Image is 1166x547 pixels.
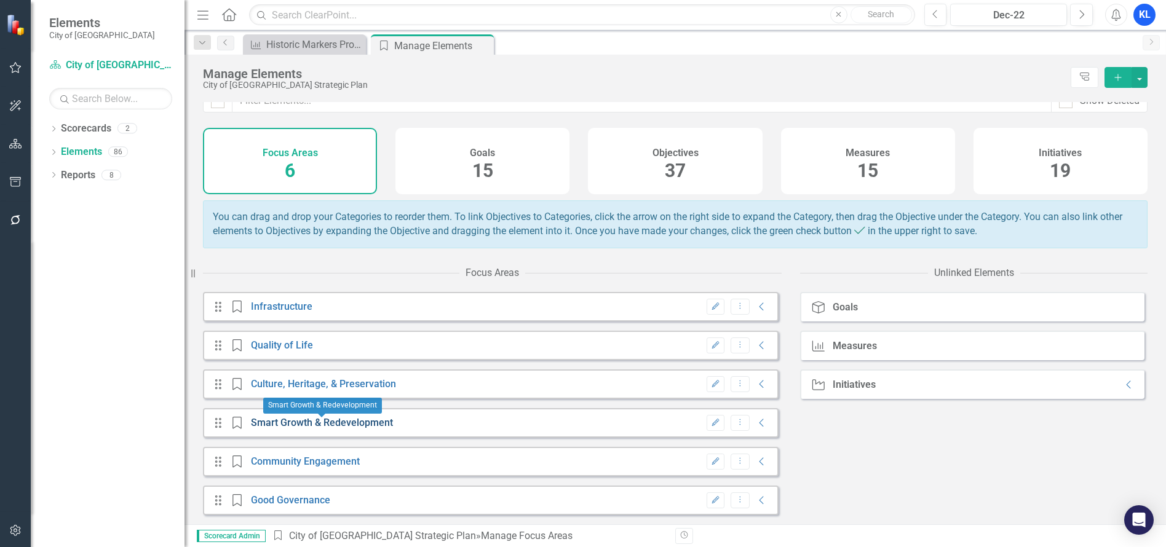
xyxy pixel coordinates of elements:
[203,67,1065,81] div: Manage Elements
[470,148,495,159] h4: Goals
[466,266,519,280] div: Focus Areas
[61,168,95,183] a: Reports
[652,148,699,159] h4: Objectives
[851,6,912,23] button: Search
[251,417,393,428] a: Smart Growth & Redevelopment
[101,170,121,180] div: 8
[394,38,491,53] div: Manage Elements
[289,530,476,541] a: City of [GEOGRAPHIC_DATA] Strategic Plan
[251,455,360,467] a: Community Engagement
[249,4,914,26] input: Search ClearPoint...
[954,8,1063,23] div: Dec-22
[934,266,1014,280] div: Unlinked Elements
[108,147,128,157] div: 86
[263,148,318,159] h4: Focus Areas
[246,37,363,52] a: Historic Markers Program
[833,379,876,390] div: Initiatives
[1050,160,1071,181] span: 19
[472,160,493,181] span: 15
[285,160,295,181] span: 6
[263,398,382,414] div: Smart Growth & Redevelopment
[251,339,313,351] a: Quality of Life
[1039,148,1082,159] h4: Initiatives
[117,124,137,134] div: 2
[61,145,102,159] a: Elements
[272,529,666,543] div: » Manage Focus Areas
[49,88,172,109] input: Search Below...
[49,30,155,40] small: City of [GEOGRAPHIC_DATA]
[61,122,111,136] a: Scorecards
[49,15,155,30] span: Elements
[203,200,1148,248] div: You can drag and drop your Categories to reorder them. To link Objectives to Categories, click th...
[833,302,858,313] div: Goals
[6,14,28,35] img: ClearPoint Strategy
[857,160,878,181] span: 15
[266,37,363,52] div: Historic Markers Program
[203,81,1065,90] div: City of [GEOGRAPHIC_DATA] Strategic Plan
[846,148,890,159] h4: Measures
[251,301,312,312] a: Infrastructure
[49,58,172,73] a: City of [GEOGRAPHIC_DATA] Strategic Plan
[1133,4,1156,26] button: KL
[950,4,1067,26] button: Dec-22
[197,530,266,542] span: Scorecard Admin
[665,160,686,181] span: 37
[251,378,396,390] a: Culture, Heritage, & Preservation
[868,9,894,19] span: Search
[251,494,330,506] a: Good Governance
[1124,505,1154,535] div: Open Intercom Messenger
[833,340,877,352] div: Measures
